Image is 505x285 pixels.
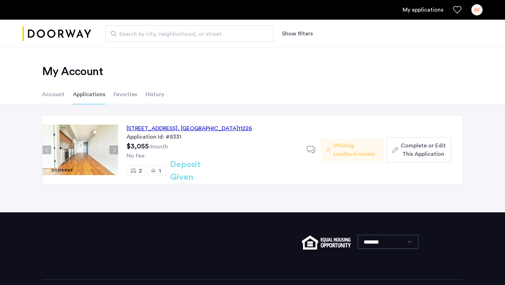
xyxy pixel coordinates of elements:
img: Apartment photo [42,125,118,175]
a: My application [403,6,443,14]
span: No Fee [127,153,144,159]
li: Favorites [114,85,137,104]
h2: My Account [42,65,463,79]
button: Previous apartment [42,146,51,154]
select: Language select [358,235,418,249]
div: Application Id: #8331 [127,133,298,141]
span: Search by city, neighborhood, or street. [119,30,254,38]
button: Show or hide filters [282,29,313,38]
a: Favorites [453,6,462,14]
img: equal-housing.png [302,236,351,250]
span: Complete or Edit This Application [401,141,446,158]
span: Waiting Landlord review [334,141,378,158]
li: Account [42,85,65,104]
span: 1 [159,168,161,174]
a: Cazamio logo [22,21,91,47]
li: Applications [73,85,105,104]
iframe: chat widget [476,257,498,278]
sub: /month [149,144,168,150]
input: Apartment Search [105,25,274,42]
button: button [387,137,451,163]
div: [STREET_ADDRESS] 11226 [127,124,252,133]
div: BS [471,4,483,15]
span: , [GEOGRAPHIC_DATA] [177,126,238,131]
span: 2 [139,168,142,174]
h2: Deposit Given [170,158,226,184]
img: logo [22,21,91,47]
li: History [146,85,164,104]
button: Next apartment [109,146,118,154]
span: $3,055 [127,143,149,150]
